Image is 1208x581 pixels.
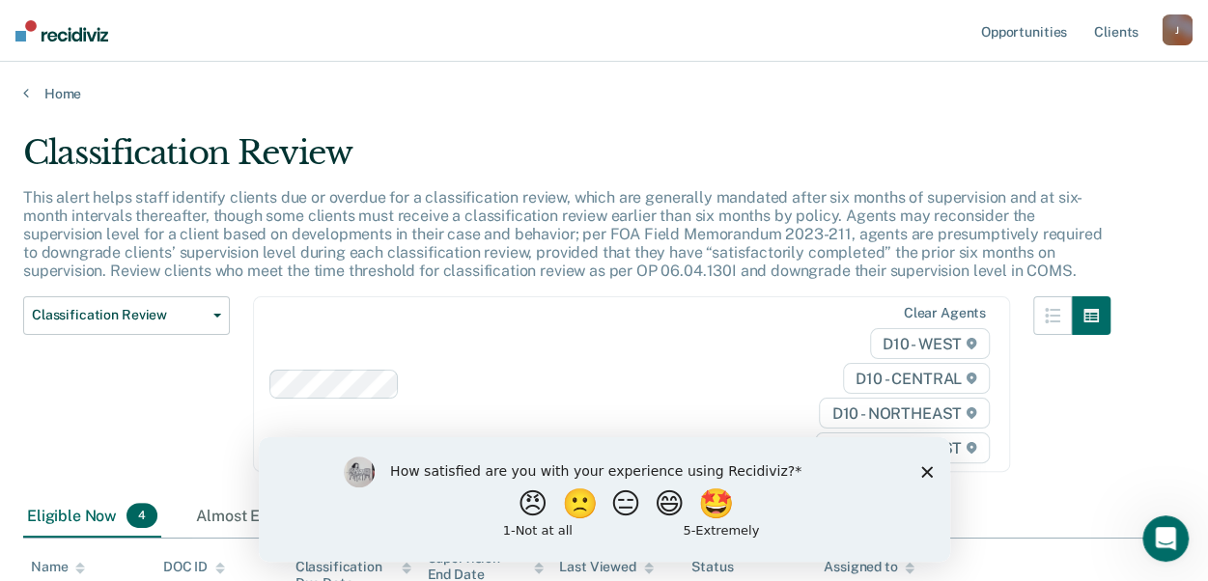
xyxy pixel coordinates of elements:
[904,305,986,321] div: Clear agents
[163,559,225,575] div: DOC ID
[23,188,1102,281] p: This alert helps staff identify clients due or overdue for a classification review, which are gen...
[691,559,733,575] div: Status
[23,133,1110,188] div: Classification Review
[259,437,950,562] iframe: Survey by Kim from Recidiviz
[23,495,161,538] div: Eligible Now4
[843,363,990,394] span: D10 - CENTRAL
[126,503,157,528] span: 4
[559,559,653,575] div: Last Viewed
[192,495,349,538] div: Almost Eligible3
[870,328,990,359] span: D10 - WEST
[31,559,85,575] div: Name
[1162,14,1193,45] button: J
[815,432,989,463] span: D10 - NORTHWEST
[824,559,914,575] div: Assigned to
[1142,515,1189,562] iframe: Intercom live chat
[32,307,206,323] span: Classification Review
[819,398,989,429] span: D10 - NORTHEAST
[23,85,1185,102] a: Home
[15,20,108,41] img: Recidiviz
[23,296,230,335] button: Classification Review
